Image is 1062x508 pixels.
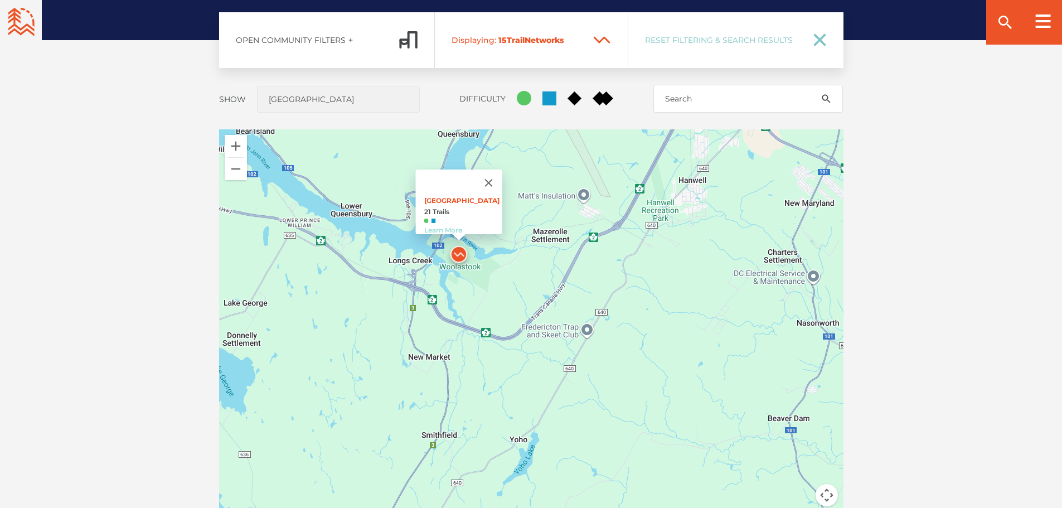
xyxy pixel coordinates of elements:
[424,226,462,234] a: Learn More
[459,94,506,104] label: Difficulty
[452,35,583,45] span: Trail
[431,219,435,223] img: Blue Square
[816,484,838,506] button: Map camera controls
[219,94,246,104] label: Show
[653,85,843,113] input: Search
[996,13,1014,31] ion-icon: search
[219,12,435,68] a: Open Community Filtersadd
[498,35,507,45] span: 15
[645,35,799,45] span: Reset Filtering & Search Results
[347,36,355,44] ion-icon: add
[424,207,502,216] strong: 21 Trails
[560,35,564,45] span: s
[628,12,843,68] a: Reset Filtering & Search Results
[821,93,832,104] ion-icon: search
[424,219,428,223] img: Green Circle
[809,85,843,113] button: search
[236,35,346,45] span: Open Community Filters
[225,135,247,157] button: Zoom in
[424,196,499,205] a: [GEOGRAPHIC_DATA]
[475,170,502,196] button: Close
[452,35,496,45] span: Displaying:
[225,158,247,180] button: Zoom out
[525,35,560,45] span: Network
